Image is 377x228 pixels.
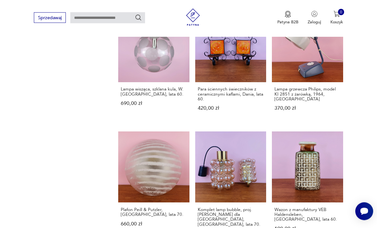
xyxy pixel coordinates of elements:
[118,11,189,122] a: Lampa wisząca, szklana kula, W. Germany, lata 60.Lampa wisząca, szklana kula, W. [GEOGRAPHIC_DATA...
[308,11,321,25] button: Zaloguj
[34,12,65,23] button: Sprzedawaj
[330,11,343,25] button: 0Koszyk
[277,19,298,25] p: Patyna B2B
[277,11,298,25] a: Ikona medaluPatyna B2B
[330,19,343,25] p: Koszyk
[308,19,321,25] p: Zaloguj
[274,106,340,111] p: 370,00 zł
[34,16,65,20] a: Sprzedawaj
[135,14,142,21] button: Szukaj
[285,11,291,18] img: Ikona medalu
[195,11,266,122] a: Para ściennych świeczników z ceramicznymi kaflami, Dania, lata 60.Para ściennych świeczników z ce...
[198,87,264,102] h3: Para ściennych świeczników z ceramicznymi kaflami, Dania, lata 60.
[334,11,340,17] img: Ikona koszyka
[355,202,373,220] iframe: Smartsupp widget button
[198,208,264,227] h3: Komplet lamp bubble, proj. [PERSON_NAME] dla [GEOGRAPHIC_DATA], [GEOGRAPHIC_DATA], lata 70.
[272,11,343,122] a: Lampa grzewcza Philips, model KI 2851 z żarówką, 1964, HolandiaLampa grzewcza Philips, model KI 2...
[121,222,187,227] p: 660,00 zł
[338,9,344,15] div: 0
[277,11,298,25] button: Patyna B2B
[274,208,340,222] h3: Wazon z manufaktury VEB Haldensleben, [GEOGRAPHIC_DATA], lata 60.
[182,9,204,26] img: Patyna - sklep z meblami i dekoracjami vintage
[121,208,187,217] h3: Plafon Peill & Putzler, [GEOGRAPHIC_DATA], lata 70.
[121,101,187,106] p: 690,00 zł
[198,106,264,111] p: 420,00 zł
[274,87,340,102] h3: Lampa grzewcza Philips, model KI 2851 z żarówką, 1964, [GEOGRAPHIC_DATA]
[311,11,318,17] img: Ikonka użytkownika
[121,87,187,97] h3: Lampa wisząca, szklana kula, W. [GEOGRAPHIC_DATA], lata 60.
